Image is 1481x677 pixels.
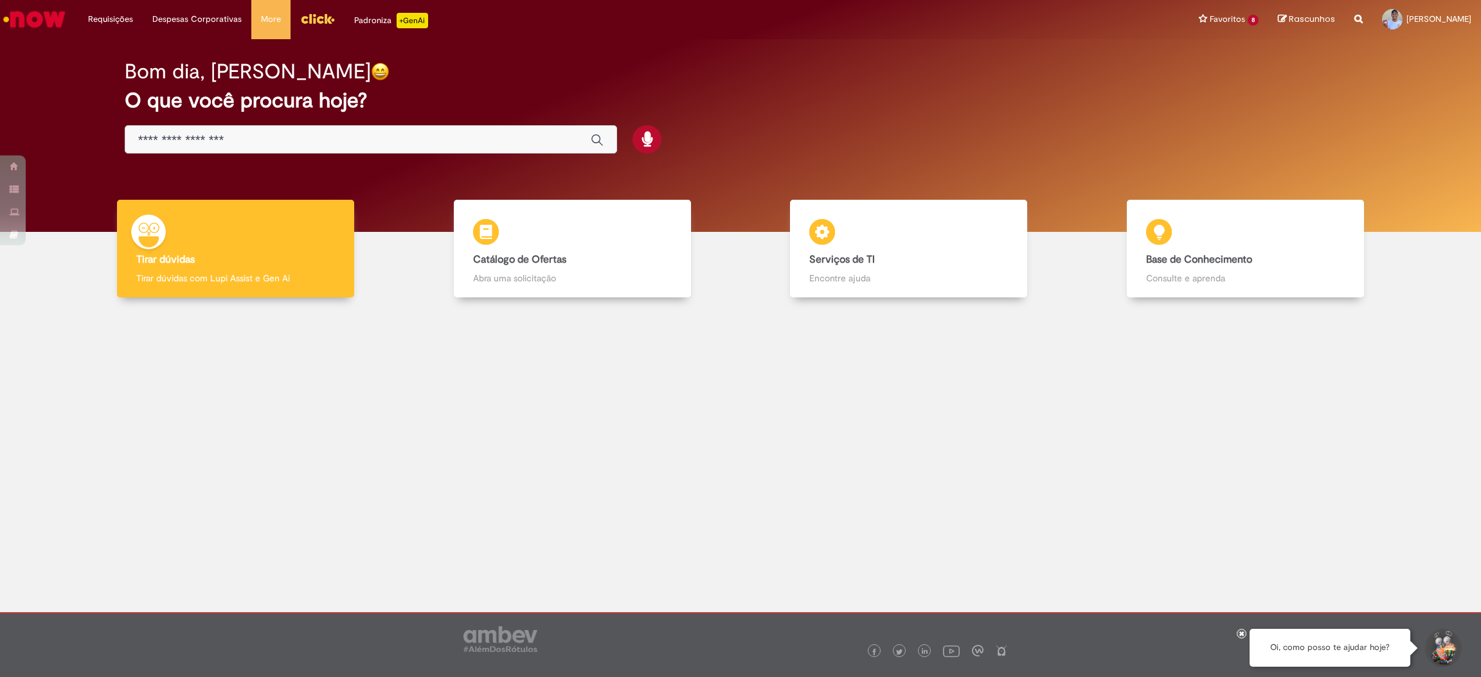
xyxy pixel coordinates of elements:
a: Catálogo de Ofertas Abra uma solicitação [404,200,741,298]
div: Oi, como posso te ajudar hoje? [1250,629,1410,667]
img: logo_footer_ambev_rotulo_gray.png [463,626,537,652]
img: logo_footer_naosei.png [996,645,1007,656]
button: Iniciar Conversa de Suporte [1423,629,1462,667]
a: Rascunhos [1278,13,1335,26]
img: logo_footer_linkedin.png [922,648,928,656]
img: logo_footer_facebook.png [871,649,877,655]
span: More [261,13,281,26]
b: Serviços de TI [809,253,875,266]
a: Tirar dúvidas Tirar dúvidas com Lupi Assist e Gen Ai [67,200,404,298]
img: logo_footer_youtube.png [943,642,960,659]
p: +GenAi [397,13,428,28]
p: Tirar dúvidas com Lupi Assist e Gen Ai [136,272,335,285]
img: logo_footer_workplace.png [972,645,983,656]
a: Base de Conhecimento Consulte e aprenda [1077,200,1414,298]
p: Abra uma solicitação [473,272,672,285]
img: click_logo_yellow_360x200.png [300,9,335,28]
img: logo_footer_twitter.png [896,649,902,655]
b: Tirar dúvidas [136,253,195,266]
span: Despesas Corporativas [152,13,242,26]
span: Rascunhos [1289,13,1335,25]
span: 8 [1248,15,1259,26]
img: ServiceNow [1,6,67,32]
span: Favoritos [1210,13,1245,26]
a: Serviços de TI Encontre ajuda [740,200,1077,298]
img: happy-face.png [371,62,390,81]
b: Catálogo de Ofertas [473,253,566,266]
b: Base de Conhecimento [1146,253,1252,266]
span: Requisições [88,13,133,26]
p: Consulte e aprenda [1146,272,1345,285]
span: [PERSON_NAME] [1406,13,1471,24]
div: Padroniza [354,13,428,28]
p: Encontre ajuda [809,272,1008,285]
h2: Bom dia, [PERSON_NAME] [125,60,371,83]
h2: O que você procura hoje? [125,89,1356,112]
